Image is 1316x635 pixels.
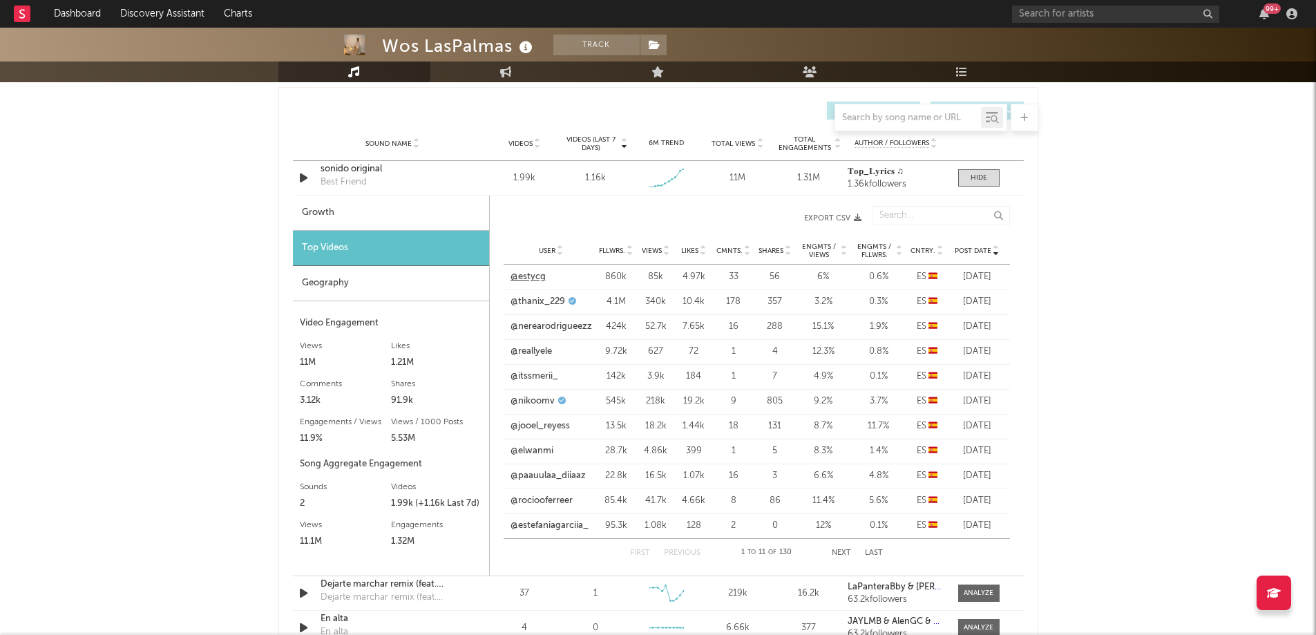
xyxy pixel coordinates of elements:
[827,102,920,120] button: UGC(28)
[910,444,944,458] div: ES
[293,196,489,231] div: Growth
[678,395,709,408] div: 19.2k
[951,295,1003,309] div: [DATE]
[640,270,671,284] div: 85k
[776,171,841,185] div: 1.31M
[1259,8,1269,19] button: 99+
[758,419,792,433] div: 131
[758,370,792,383] div: 7
[678,519,709,533] div: 128
[910,494,944,508] div: ES
[951,494,1003,508] div: [DATE]
[599,270,633,284] div: 860k
[855,444,903,458] div: 1.4 %
[855,320,903,334] div: 1.9 %
[599,295,633,309] div: 4.1M
[493,621,557,635] div: 4
[599,320,633,334] div: 424k
[747,549,756,556] span: to
[848,582,944,592] a: LaPanteraBby & [PERSON_NAME] & woslaspalmas & [PERSON_NAME]
[563,135,619,152] span: Videos (last 7 days)
[640,395,671,408] div: 218k
[599,345,633,359] div: 9.72k
[712,140,755,148] span: Total Views
[799,469,848,483] div: 6.6 %
[758,295,792,309] div: 357
[391,338,482,354] div: Likes
[955,247,991,255] span: Post Date
[678,494,709,508] div: 4.66k
[640,494,671,508] div: 41.7k
[300,430,391,447] div: 11.9%
[799,243,839,259] span: Engmts / Views
[293,266,489,301] div: Geography
[391,479,482,495] div: Videos
[634,138,698,149] div: 6M Trend
[511,395,555,408] a: @nikoomv
[678,419,709,433] div: 1.44k
[511,270,546,284] a: @estycg
[382,35,536,57] div: Wos LasPalmas
[951,519,1003,533] div: [DATE]
[321,591,465,605] div: Dejarte marchar remix (feat. AlenGC)
[855,243,895,259] span: Engmts / Fllwrs.
[705,621,770,635] div: 6.66k
[928,372,937,381] span: 🇪🇸
[511,320,592,334] a: @nerearodrigueezz
[928,471,937,480] span: 🇪🇸
[951,395,1003,408] div: [DATE]
[640,320,671,334] div: 52.7k
[768,549,776,556] span: of
[630,549,650,557] button: First
[758,270,792,284] div: 56
[716,270,751,284] div: 33
[300,338,391,354] div: Views
[716,247,743,255] span: Cmnts.
[951,419,1003,433] div: [DATE]
[716,419,751,433] div: 18
[951,345,1003,359] div: [DATE]
[640,345,671,359] div: 627
[678,444,709,458] div: 399
[300,495,391,512] div: 2
[321,162,465,176] a: sonido original
[716,444,751,458] div: 1
[799,444,848,458] div: 8.3 %
[931,102,1024,120] button: Official(0)
[599,395,633,408] div: 545k
[511,345,552,359] a: @reallyele
[951,370,1003,383] div: [DATE]
[910,295,944,309] div: ES
[593,621,598,635] div: 0
[855,345,903,359] div: 0.8 %
[872,206,1010,225] input: Search...
[799,345,848,359] div: 12.3 %
[799,320,848,334] div: 15.1 %
[508,140,533,148] span: Videos
[728,544,804,561] div: 1 11 130
[855,295,903,309] div: 0.3 %
[848,617,991,626] strong: JAYLMB & AlenGC & woslaspalmas
[855,139,929,148] span: Author / Followers
[910,469,944,483] div: ES
[705,587,770,600] div: 219k
[511,419,570,433] a: @jooel_reyess
[865,549,883,557] button: Last
[321,578,465,591] div: Dejarte marchar remix (feat. AlenGC)
[599,469,633,483] div: 22.8k
[910,247,935,255] span: Cntry.
[599,444,633,458] div: 28.7k
[928,446,937,455] span: 🇪🇸
[928,521,937,530] span: 🇪🇸
[855,494,903,508] div: 5.6 %
[365,140,412,148] span: Sound Name
[599,370,633,383] div: 142k
[640,519,671,533] div: 1.08k
[716,494,751,508] div: 8
[910,519,944,533] div: ES
[855,270,903,284] div: 0.6 %
[799,270,848,284] div: 6 %
[391,354,482,371] div: 1.21M
[678,469,709,483] div: 1.07k
[848,180,944,189] div: 1.36k followers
